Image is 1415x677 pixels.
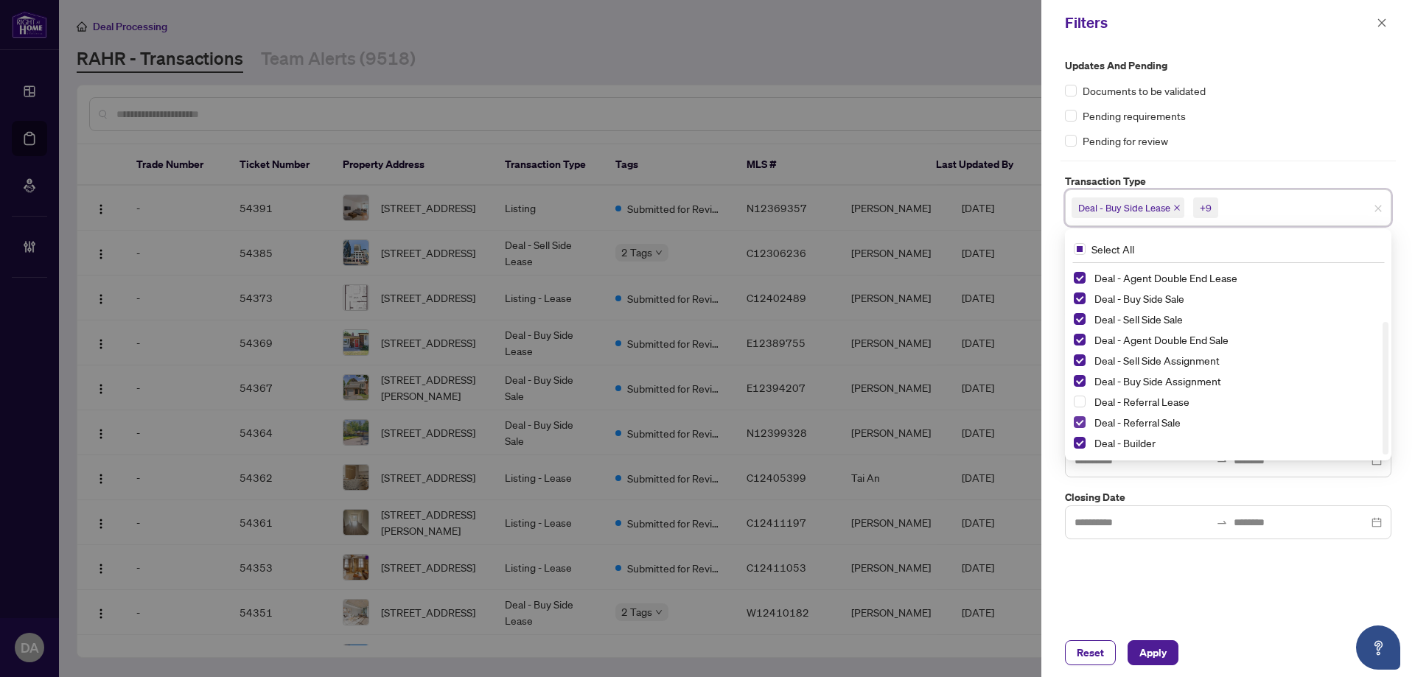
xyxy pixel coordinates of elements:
[1128,640,1178,665] button: Apply
[1074,334,1086,345] span: Select Deal - Agent Double End Sale
[1074,416,1086,428] span: Select Deal - Referral Sale
[1094,292,1184,305] span: Deal - Buy Side Sale
[1083,83,1206,99] span: Documents to be validated
[1065,57,1391,74] label: Updates and Pending
[1089,331,1383,348] span: Deal - Agent Double End Sale
[1078,200,1170,215] span: Deal - Buy Side Lease
[1094,333,1229,346] span: Deal - Agent Double End Sale
[1094,436,1156,449] span: Deal - Builder
[1074,313,1086,325] span: Select Deal - Sell Side Sale
[1074,375,1086,387] span: Select Deal - Buy Side Assignment
[1074,437,1086,449] span: Select Deal - Builder
[1089,269,1383,287] span: Deal - Agent Double End Lease
[1089,310,1383,328] span: Deal - Sell Side Sale
[1089,372,1383,390] span: Deal - Buy Side Assignment
[1074,354,1086,366] span: Select Deal - Sell Side Assignment
[1089,393,1383,410] span: Deal - Referral Lease
[1094,354,1220,367] span: Deal - Sell Side Assignment
[1074,272,1086,284] span: Select Deal - Agent Double End Lease
[1216,516,1228,528] span: swap-right
[1094,374,1221,387] span: Deal - Buy Side Assignment
[1356,625,1400,670] button: Open asap
[1077,641,1104,664] span: Reset
[1074,292,1086,304] span: Select Deal - Buy Side Sale
[1089,434,1383,452] span: Deal - Builder
[1065,640,1116,665] button: Reset
[1094,415,1181,429] span: Deal - Referral Sale
[1089,351,1383,369] span: Deal - Sell Side Assignment
[1173,204,1181,211] span: close
[1094,312,1183,326] span: Deal - Sell Side Sale
[1065,173,1391,189] label: Transaction Type
[1216,516,1228,528] span: to
[1065,12,1372,34] div: Filters
[1072,197,1184,218] span: Deal - Buy Side Lease
[1200,200,1212,215] div: +9
[1377,18,1387,28] span: close
[1089,290,1383,307] span: Deal - Buy Side Sale
[1074,396,1086,407] span: Select Deal - Referral Lease
[1089,413,1383,431] span: Deal - Referral Sale
[1086,241,1140,257] span: Select All
[1094,395,1189,408] span: Deal - Referral Lease
[1083,133,1168,149] span: Pending for review
[1139,641,1167,664] span: Apply
[1083,108,1186,124] span: Pending requirements
[1094,271,1237,284] span: Deal - Agent Double End Lease
[1065,489,1391,505] label: Closing Date
[1374,204,1383,213] span: close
